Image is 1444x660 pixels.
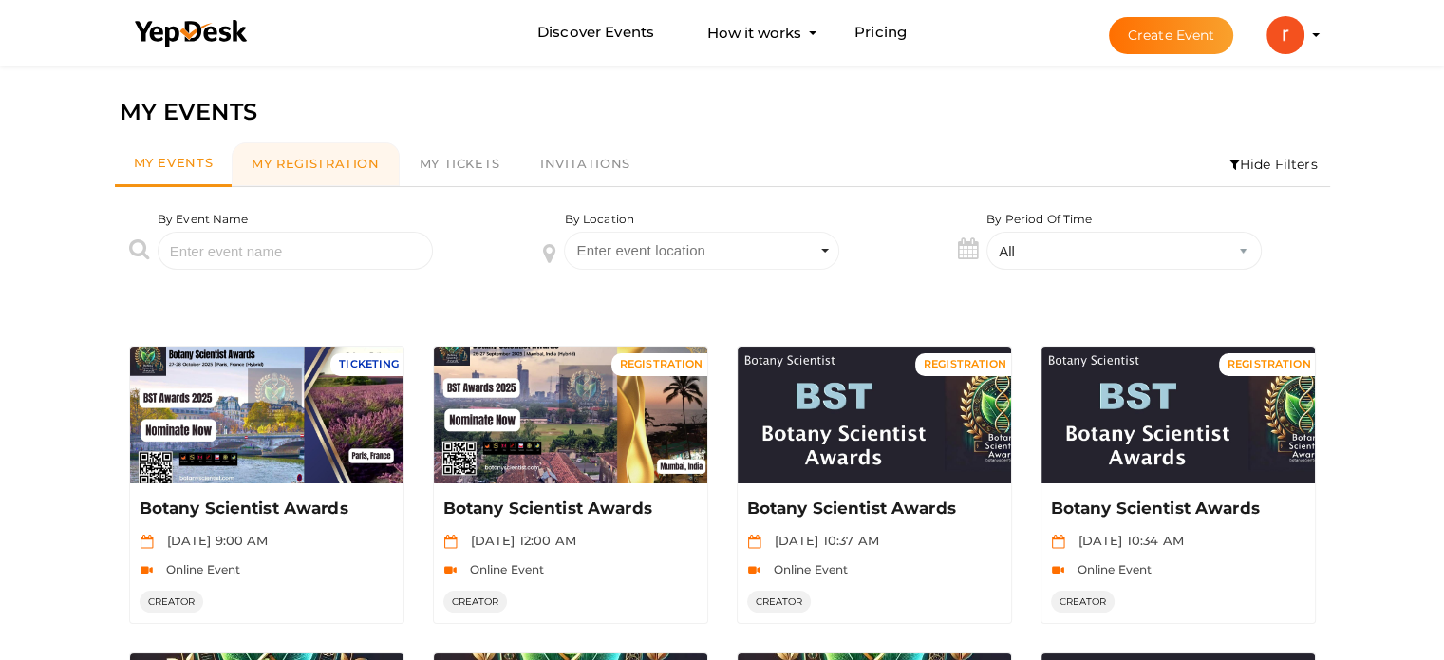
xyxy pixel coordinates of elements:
p: Botany Scientist Awards [747,498,997,520]
img: calendar.svg [1051,535,1065,549]
span: Online Event [764,562,849,576]
span: Online Event [157,562,241,576]
span: CREATOR [1051,591,1116,613]
p: Botany Scientist Awards [443,498,693,520]
span: My Tickets [420,156,500,171]
span: [DATE] 12:00 AM [461,533,576,548]
span: Select box activate [564,232,839,270]
span: [DATE] 9:00 AM [158,533,269,548]
input: Enter event name [158,232,433,270]
p: Botany Scientist Awards [140,498,389,520]
span: Invitations [540,156,630,171]
img: video-icon.svg [140,563,154,577]
div: MY EVENTS [120,94,1325,130]
label: By Event Name [158,211,249,227]
span: [DATE] 10:34 AM [1069,533,1184,548]
a: Pricing [854,15,907,50]
a: My Events [115,142,233,187]
li: Hide Filters [1217,142,1330,186]
img: ACg8ocKlt2MzV08jhWGz6zRJfK0Kr_dLivhG9Rsc0PJn53pk8-qHaQ=s100 [1266,16,1304,54]
img: calendar.svg [747,535,761,549]
span: Online Event [1068,562,1153,576]
span: CREATOR [443,591,508,613]
span: My Events [134,155,214,170]
img: video-icon.svg [443,563,458,577]
img: calendar.svg [140,535,154,549]
img: calendar.svg [443,535,458,549]
span: Online Event [460,562,545,576]
a: Invitations [520,142,650,186]
span: [DATE] 10:37 AM [765,533,879,548]
button: Create Event [1109,17,1234,54]
button: How it works [702,15,807,50]
label: By Location [564,211,634,227]
p: Botany Scientist Awards [1051,498,1301,520]
span: CREATOR [140,591,204,613]
a: My Tickets [400,142,520,186]
img: video-icon.svg [747,563,761,577]
a: My Registration [232,142,399,186]
img: video-icon.svg [1051,563,1065,577]
label: By Period Of Time [986,211,1092,227]
span: CREATOR [747,591,812,613]
a: Discover Events [537,15,654,50]
span: Enter event location [576,242,705,258]
span: My Registration [252,156,379,171]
